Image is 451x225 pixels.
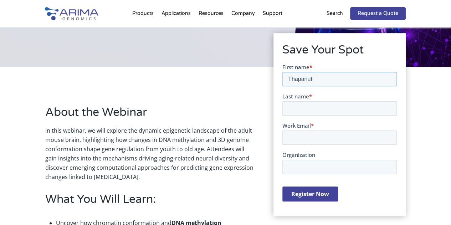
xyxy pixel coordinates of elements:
a: Request a Quote [350,7,406,20]
iframe: Form 1 [282,63,397,207]
h2: Save Your Spot [282,42,397,63]
h2: What You Will Learn: [45,191,254,213]
p: In this webinar, we will explore the dynamic epigenetic landscape of the adult mouse brain, highl... [45,126,254,181]
h2: About the Webinar [45,104,254,126]
p: Search [327,9,343,18]
img: Arima-Genomics-logo [45,7,98,20]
